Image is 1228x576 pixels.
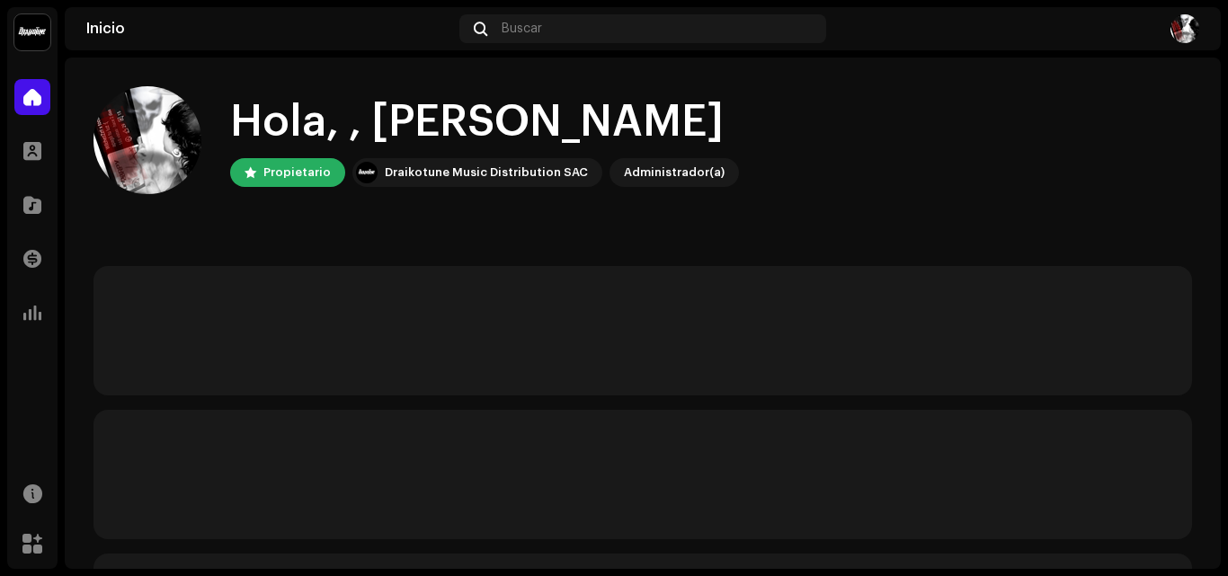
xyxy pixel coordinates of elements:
[230,93,739,151] div: Hola, , [PERSON_NAME]
[86,22,452,36] div: Inicio
[14,14,50,50] img: 10370c6a-d0e2-4592-b8a2-38f444b0ca44
[356,162,378,183] img: 10370c6a-d0e2-4592-b8a2-38f444b0ca44
[624,162,725,183] div: Administrador(a)
[93,86,201,194] img: 94b13525-944f-49f3-8f52-d9ee65359598
[502,22,542,36] span: Buscar
[1170,14,1199,43] img: 94b13525-944f-49f3-8f52-d9ee65359598
[263,162,331,183] div: Propietario
[385,162,588,183] div: Draikotune Music Distribution SAC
